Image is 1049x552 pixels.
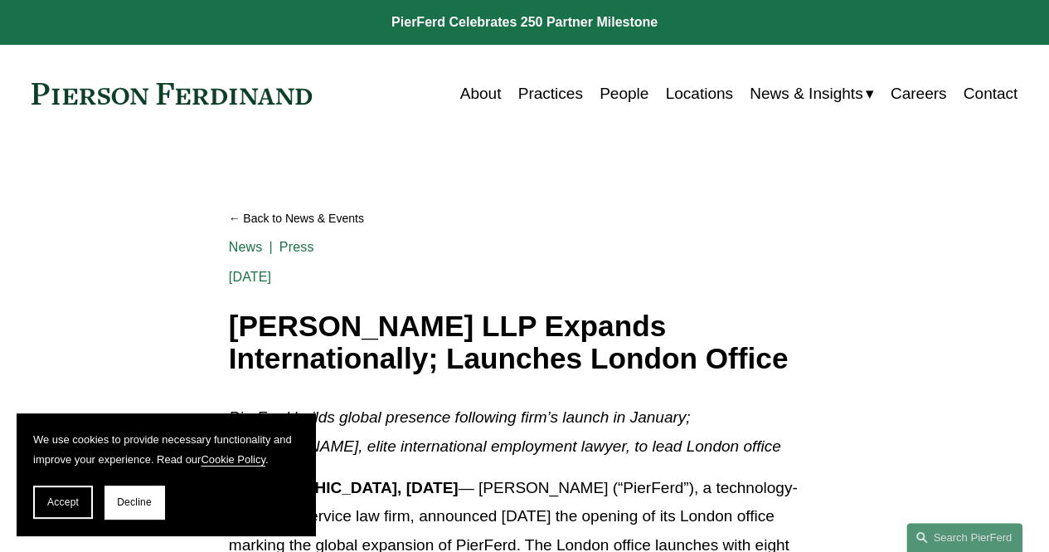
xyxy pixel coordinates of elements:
a: Back to News & Events [229,204,820,232]
span: News & Insights [750,80,862,108]
span: Accept [47,496,79,508]
section: Cookie banner [17,413,315,535]
a: Press [279,240,314,254]
a: Careers [891,78,947,110]
a: Contact [964,78,1018,110]
a: Cookie Policy [201,453,265,466]
a: People [600,78,648,110]
button: Decline [104,486,164,519]
a: About [460,78,502,110]
h1: [PERSON_NAME] LLP Expands Internationally; Launches London Office [229,310,820,374]
span: Decline [117,496,152,508]
em: PierFerd builds global presence following firm’s launch in January; [PERSON_NAME], elite internat... [229,408,781,454]
a: Search this site [906,523,1022,552]
strong: [GEOGRAPHIC_DATA], [DATE] [229,479,459,496]
button: Accept [33,486,93,519]
a: News [229,240,263,254]
p: We use cookies to provide necessary functionality and improve your experience. Read our . [33,430,299,469]
span: [DATE] [229,270,271,284]
a: Practices [518,78,583,110]
a: folder dropdown [750,78,873,110]
a: Locations [665,78,732,110]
